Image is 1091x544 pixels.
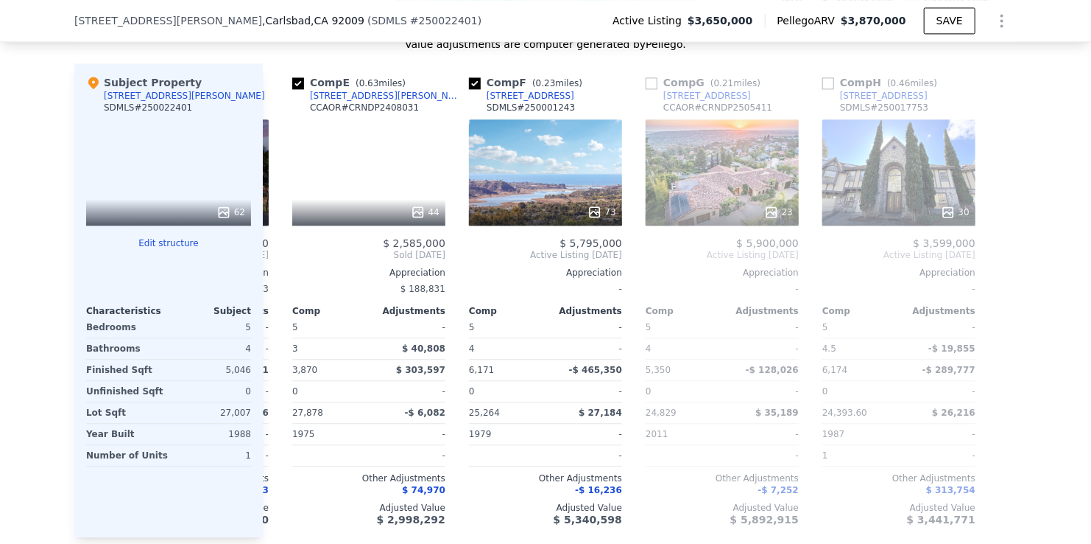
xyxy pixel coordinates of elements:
[764,205,793,220] div: 23
[292,502,445,514] div: Adjusted Value
[646,502,799,514] div: Adjusted Value
[646,322,652,332] span: 5
[469,338,543,359] div: 4
[86,424,166,444] div: Year Built
[377,514,445,526] span: $ 2,998,292
[755,408,799,418] span: $ 35,189
[725,381,799,402] div: -
[579,408,622,418] span: $ 27,184
[172,381,251,402] div: 0
[86,237,251,249] button: Edit structure
[941,205,970,220] div: 30
[554,514,622,526] span: $ 5,340,598
[646,75,766,90] div: Comp G
[487,90,574,102] div: [STREET_ADDRESS]
[730,514,799,526] span: $ 5,892,915
[469,365,494,375] span: 6,171
[548,424,622,444] div: -
[922,365,975,375] span: -$ 289,777
[469,408,500,418] span: 25,264
[840,102,928,114] div: SDMLS # 250017753
[663,90,751,102] div: [STREET_ADDRESS]
[575,485,622,495] span: -$ 16,236
[902,424,975,444] div: -
[405,408,445,418] span: -$ 6,082
[822,338,896,359] div: 4.5
[469,267,622,279] div: Appreciation
[736,237,799,249] span: $ 5,900,000
[469,75,588,90] div: Comp F
[86,402,166,423] div: Lot Sqft
[487,102,575,114] div: SDMLS # 250001243
[367,13,481,28] div: ( )
[725,424,799,444] div: -
[646,305,722,317] div: Comp
[411,205,439,220] div: 44
[725,317,799,338] div: -
[174,445,251,466] div: 1
[383,237,445,249] span: $ 2,585,000
[292,75,412,90] div: Comp E
[587,205,616,220] div: 73
[646,249,799,261] span: Active Listing [DATE]
[350,78,412,88] span: ( miles)
[469,424,543,444] div: 1979
[924,7,975,34] button: SAVE
[646,338,719,359] div: 4
[402,485,445,495] span: $ 74,970
[369,305,445,317] div: Adjustments
[987,6,1017,35] button: Show Options
[646,267,799,279] div: Appreciation
[292,472,445,484] div: Other Adjustments
[469,279,622,299] div: -
[402,344,445,354] span: $ 40,808
[469,502,622,514] div: Adjusted Value
[292,386,298,397] span: 0
[216,205,245,220] div: 62
[469,305,545,317] div: Comp
[928,344,975,354] span: -$ 19,855
[907,514,975,526] span: $ 3,441,771
[646,386,652,397] span: 0
[548,317,622,338] div: -
[891,78,911,88] span: 0.46
[172,338,251,359] div: 4
[902,445,975,466] div: -
[292,365,317,375] span: 3,870
[646,424,719,444] div: 2011
[688,13,753,28] span: $3,650,000
[310,90,463,102] div: [STREET_ADDRESS][PERSON_NAME]
[469,386,475,397] span: 0
[746,365,799,375] span: -$ 128,026
[262,13,364,28] span: , Carlsbad
[172,424,251,444] div: 1988
[400,284,445,294] span: $ 188,831
[526,78,588,88] span: ( miles)
[881,78,943,88] span: ( miles)
[372,381,445,402] div: -
[372,445,445,466] div: -
[822,445,896,466] div: 1
[646,279,799,299] div: -
[359,78,379,88] span: 0.63
[569,365,622,375] span: -$ 465,350
[410,15,478,27] span: # 250022401
[822,279,975,299] div: -
[548,445,622,466] div: -
[822,322,828,332] span: 5
[913,237,975,249] span: $ 3,599,000
[372,15,407,27] span: SDMLS
[646,90,751,102] a: [STREET_ADDRESS]
[758,485,799,495] span: -$ 7,252
[292,249,445,261] span: Sold [DATE]
[169,305,251,317] div: Subject
[74,13,262,28] span: [STREET_ADDRESS][PERSON_NAME]
[902,381,975,402] div: -
[86,75,202,90] div: Subject Property
[822,305,899,317] div: Comp
[86,381,166,402] div: Unfinished Sqft
[822,424,896,444] div: 1987
[292,267,445,279] div: Appreciation
[926,485,975,495] span: $ 313,754
[372,424,445,444] div: -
